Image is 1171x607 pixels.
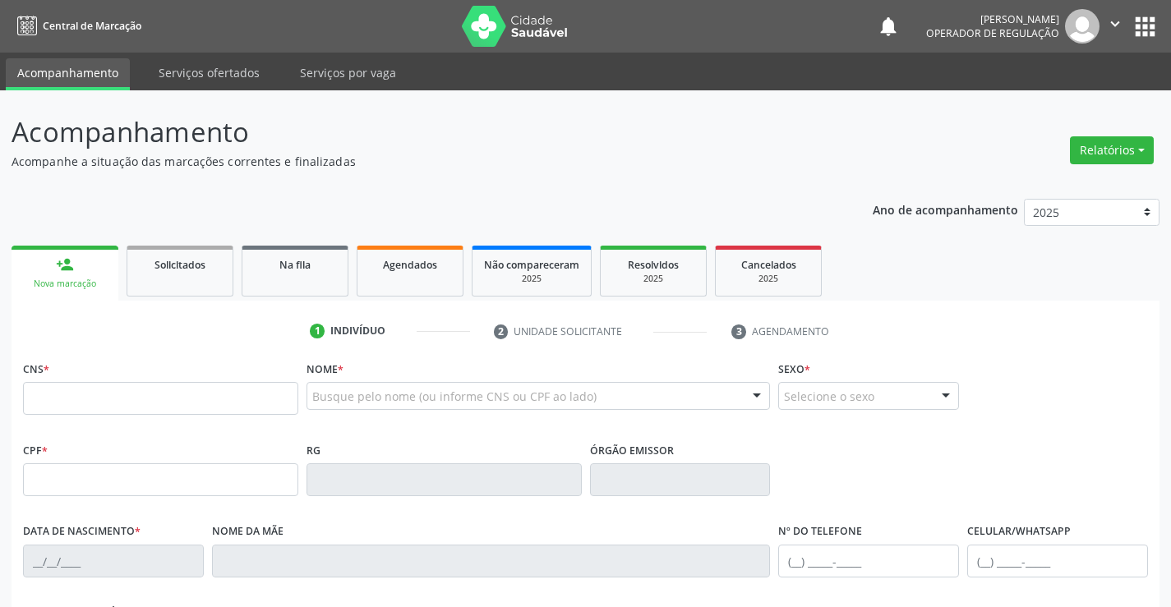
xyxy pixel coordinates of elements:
a: Acompanhamento [6,58,130,90]
label: Órgão emissor [590,438,674,463]
div: 1 [310,324,325,338]
label: Sexo [778,356,810,382]
span: Solicitados [154,258,205,272]
span: Central de Marcação [43,19,141,33]
input: __/__/____ [23,545,204,577]
label: RG [307,438,320,463]
div: 2025 [727,273,809,285]
p: Ano de acompanhamento [873,199,1018,219]
div: 2025 [612,273,694,285]
p: Acompanhe a situação das marcações correntes e finalizadas [12,153,815,170]
a: Central de Marcação [12,12,141,39]
span: Agendados [383,258,437,272]
span: Operador de regulação [926,26,1059,40]
div: person_add [56,255,74,274]
label: Nº do Telefone [778,519,862,545]
button:  [1100,9,1131,44]
span: Cancelados [741,258,796,272]
span: Resolvidos [628,258,679,272]
label: Nome [307,356,343,382]
button: apps [1131,12,1159,41]
img: img [1065,9,1100,44]
span: Selecione o sexo [784,388,874,405]
label: Data de nascimento [23,519,141,545]
span: Busque pelo nome (ou informe CNS ou CPF ao lado) [312,388,597,405]
div: Indivíduo [330,324,385,338]
a: Serviços por vaga [288,58,408,87]
label: Celular/WhatsApp [967,519,1071,545]
div: 2025 [484,273,579,285]
label: CNS [23,356,49,382]
button: notifications [877,15,900,38]
div: [PERSON_NAME] [926,12,1059,26]
span: Na fila [279,258,311,272]
i:  [1106,15,1124,33]
label: CPF [23,438,48,463]
div: Nova marcação [23,278,107,290]
a: Serviços ofertados [147,58,271,87]
p: Acompanhamento [12,112,815,153]
label: Nome da mãe [212,519,284,545]
input: (__) _____-_____ [967,545,1148,577]
span: Não compareceram [484,258,579,272]
input: (__) _____-_____ [778,545,959,577]
button: Relatórios [1070,136,1154,164]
